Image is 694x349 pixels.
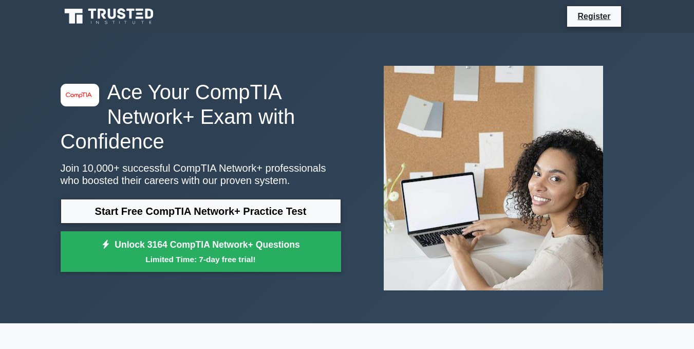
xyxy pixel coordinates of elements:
[61,162,341,187] p: Join 10,000+ successful CompTIA Network+ professionals who boosted their careers with our proven ...
[61,80,341,154] h1: Ace Your CompTIA Network+ Exam with Confidence
[61,231,341,272] a: Unlock 3164 CompTIA Network+ QuestionsLimited Time: 7-day free trial!
[73,253,328,265] small: Limited Time: 7-day free trial!
[571,10,616,23] a: Register
[61,199,341,224] a: Start Free CompTIA Network+ Practice Test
